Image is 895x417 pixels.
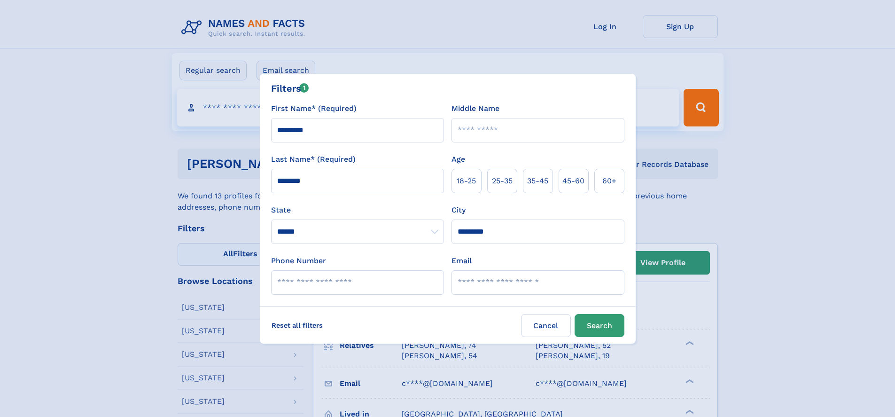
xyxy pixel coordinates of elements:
[575,314,624,337] button: Search
[271,103,357,114] label: First Name* (Required)
[521,314,571,337] label: Cancel
[451,205,466,216] label: City
[265,314,329,337] label: Reset all filters
[271,255,326,267] label: Phone Number
[527,175,548,187] span: 35‑45
[602,175,616,187] span: 60+
[271,154,356,165] label: Last Name* (Required)
[492,175,513,187] span: 25‑35
[562,175,584,187] span: 45‑60
[271,81,309,95] div: Filters
[451,154,465,165] label: Age
[271,205,444,216] label: State
[451,255,472,267] label: Email
[457,175,476,187] span: 18‑25
[451,103,499,114] label: Middle Name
